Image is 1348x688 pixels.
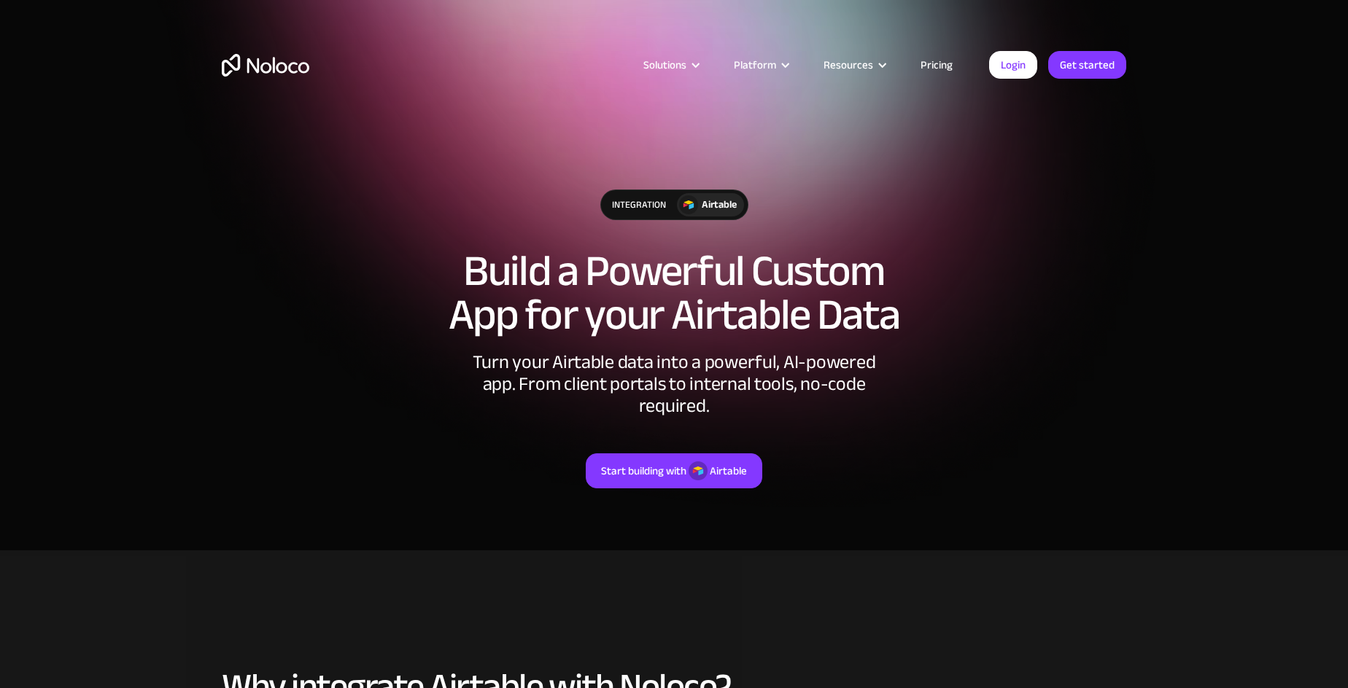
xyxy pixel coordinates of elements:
[643,55,686,74] div: Solutions
[455,351,893,417] div: Turn your Airtable data into a powerful, AI-powered app. From client portals to internal tools, n...
[625,55,716,74] div: Solutions
[702,197,737,213] div: Airtable
[989,51,1037,79] a: Login
[601,190,677,219] div: integration
[824,55,873,74] div: Resources
[1048,51,1126,79] a: Get started
[902,55,971,74] a: Pricing
[222,54,309,77] a: home
[805,55,902,74] div: Resources
[222,249,1126,337] h1: Build a Powerful Custom App for your Airtable Data
[716,55,805,74] div: Platform
[601,461,686,480] div: Start building with
[710,461,747,480] div: Airtable
[586,453,762,488] a: Start building withAirtable
[734,55,776,74] div: Platform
